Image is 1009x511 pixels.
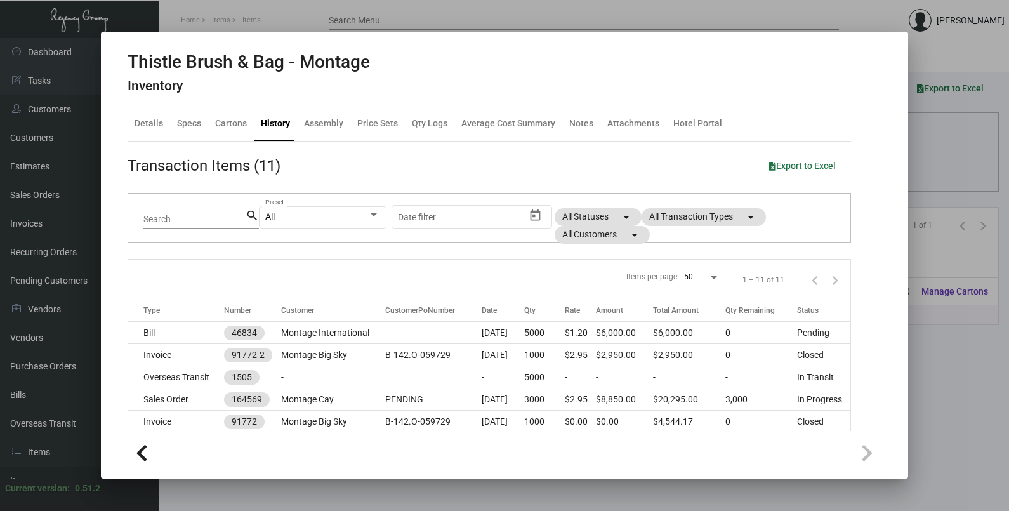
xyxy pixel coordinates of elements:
[642,208,766,226] mat-chip: All Transaction Types
[398,212,437,222] input: Start date
[357,117,398,130] div: Price Sets
[619,209,634,225] mat-icon: arrow_drop_down
[224,415,265,429] mat-chip: 91772
[524,305,565,316] div: Qty
[281,366,385,388] td: -
[143,305,160,316] div: Type
[653,322,725,344] td: $6,000.00
[482,305,497,316] div: Date
[482,388,524,411] td: [DATE]
[281,322,385,344] td: Montage International
[684,272,720,282] mat-select: Items per page:
[128,154,280,177] div: Transaction Items (11)
[596,322,653,344] td: $6,000.00
[281,344,385,366] td: Montage Big Sky
[128,51,370,73] h2: Thistle Brush & Bag - Montage
[128,322,224,344] td: Bill
[565,388,597,411] td: $2.95
[627,227,642,242] mat-icon: arrow_drop_down
[653,411,725,433] td: $4,544.17
[725,305,797,316] div: Qty Remaining
[385,305,455,316] div: CustomerPoNumber
[224,305,281,316] div: Number
[565,305,580,316] div: Rate
[797,366,850,388] td: In Transit
[224,326,265,340] mat-chip: 46834
[743,209,758,225] mat-icon: arrow_drop_down
[385,305,481,316] div: CustomerPoNumber
[797,322,850,344] td: Pending
[565,366,597,388] td: -
[482,322,524,344] td: [DATE]
[596,411,653,433] td: $0.00
[261,117,290,130] div: History
[653,305,699,316] div: Total Amount
[128,366,224,388] td: Overseas Transit
[385,344,481,366] td: B-142.O-059729
[143,305,224,316] div: Type
[524,305,536,316] div: Qty
[626,271,679,282] div: Items per page:
[565,305,597,316] div: Rate
[246,208,259,223] mat-icon: search
[742,274,784,286] div: 1 – 11 of 11
[673,117,722,130] div: Hotel Portal
[281,305,385,316] div: Customer
[482,344,524,366] td: [DATE]
[797,305,819,316] div: Status
[596,305,623,316] div: Amount
[224,305,251,316] div: Number
[725,305,775,316] div: Qty Remaining
[128,78,370,94] h4: Inventory
[555,208,642,226] mat-chip: All Statuses
[524,388,565,411] td: 3000
[177,117,201,130] div: Specs
[524,366,565,388] td: 5000
[797,344,850,366] td: Closed
[448,212,509,222] input: End date
[797,305,850,316] div: Status
[797,411,850,433] td: Closed
[653,305,725,316] div: Total Amount
[281,305,314,316] div: Customer
[596,388,653,411] td: $8,850.00
[653,344,725,366] td: $2,950.00
[281,388,385,411] td: Montage Cay
[482,305,524,316] div: Date
[525,205,545,225] button: Open calendar
[524,344,565,366] td: 1000
[596,305,653,316] div: Amount
[565,344,597,366] td: $2.95
[524,322,565,344] td: 5000
[482,366,524,388] td: -
[224,348,272,362] mat-chip: 91772-2
[725,388,797,411] td: 3,000
[759,154,846,177] button: Export to Excel
[596,366,653,388] td: -
[596,344,653,366] td: $2,950.00
[5,482,70,495] div: Current version:
[725,411,797,433] td: 0
[805,270,825,290] button: Previous page
[128,411,224,433] td: Invoice
[684,272,693,281] span: 50
[482,411,524,433] td: [DATE]
[565,411,597,433] td: $0.00
[725,322,797,344] td: 0
[75,482,100,495] div: 0.51.2
[281,411,385,433] td: Montage Big Sky
[607,117,659,130] div: Attachments
[385,388,481,411] td: PENDING
[265,211,275,222] span: All
[569,117,593,130] div: Notes
[555,226,650,244] mat-chip: All Customers
[461,117,555,130] div: Average Cost Summary
[304,117,343,130] div: Assembly
[653,388,725,411] td: $20,295.00
[825,270,845,290] button: Next page
[224,392,270,407] mat-chip: 164569
[769,161,836,171] span: Export to Excel
[524,411,565,433] td: 1000
[128,388,224,411] td: Sales Order
[653,366,725,388] td: -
